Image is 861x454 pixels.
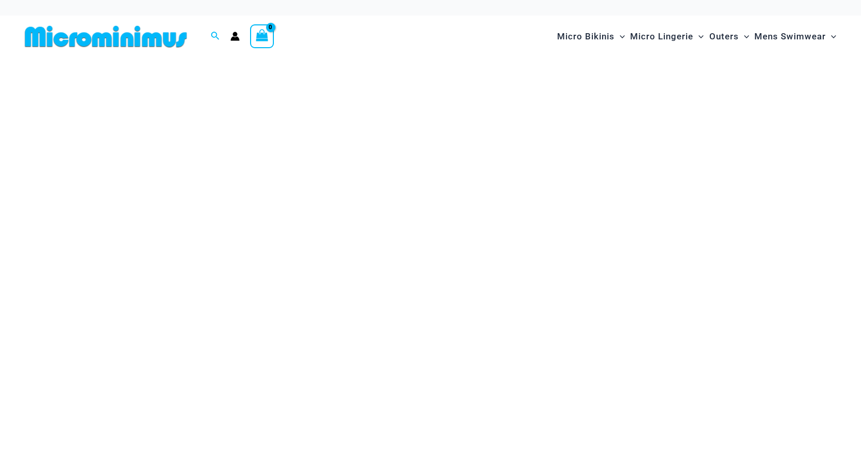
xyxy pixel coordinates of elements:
a: Search icon link [211,30,220,43]
a: View Shopping Cart, empty [250,24,274,48]
span: Menu Toggle [693,23,704,50]
span: Micro Lingerie [630,23,693,50]
nav: Site Navigation [553,19,840,54]
span: Outers [709,23,739,50]
a: Account icon link [230,32,240,41]
span: Mens Swimwear [754,23,826,50]
span: Micro Bikinis [557,23,615,50]
a: OutersMenu ToggleMenu Toggle [707,21,752,52]
span: Menu Toggle [826,23,836,50]
a: Micro BikinisMenu ToggleMenu Toggle [554,21,627,52]
img: MM SHOP LOGO FLAT [21,25,191,48]
span: Menu Toggle [615,23,625,50]
a: Mens SwimwearMenu ToggleMenu Toggle [752,21,839,52]
span: Menu Toggle [739,23,749,50]
a: Micro LingerieMenu ToggleMenu Toggle [627,21,706,52]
